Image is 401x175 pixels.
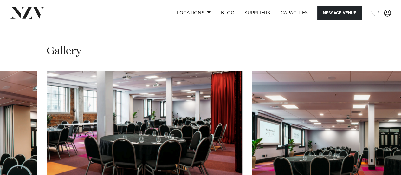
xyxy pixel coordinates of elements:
[239,6,275,20] a: SUPPLIERS
[10,7,45,18] img: nzv-logo.png
[275,6,313,20] a: Capacities
[47,44,81,58] h2: Gallery
[171,6,216,20] a: Locations
[317,6,362,20] button: Message Venue
[216,6,239,20] a: BLOG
